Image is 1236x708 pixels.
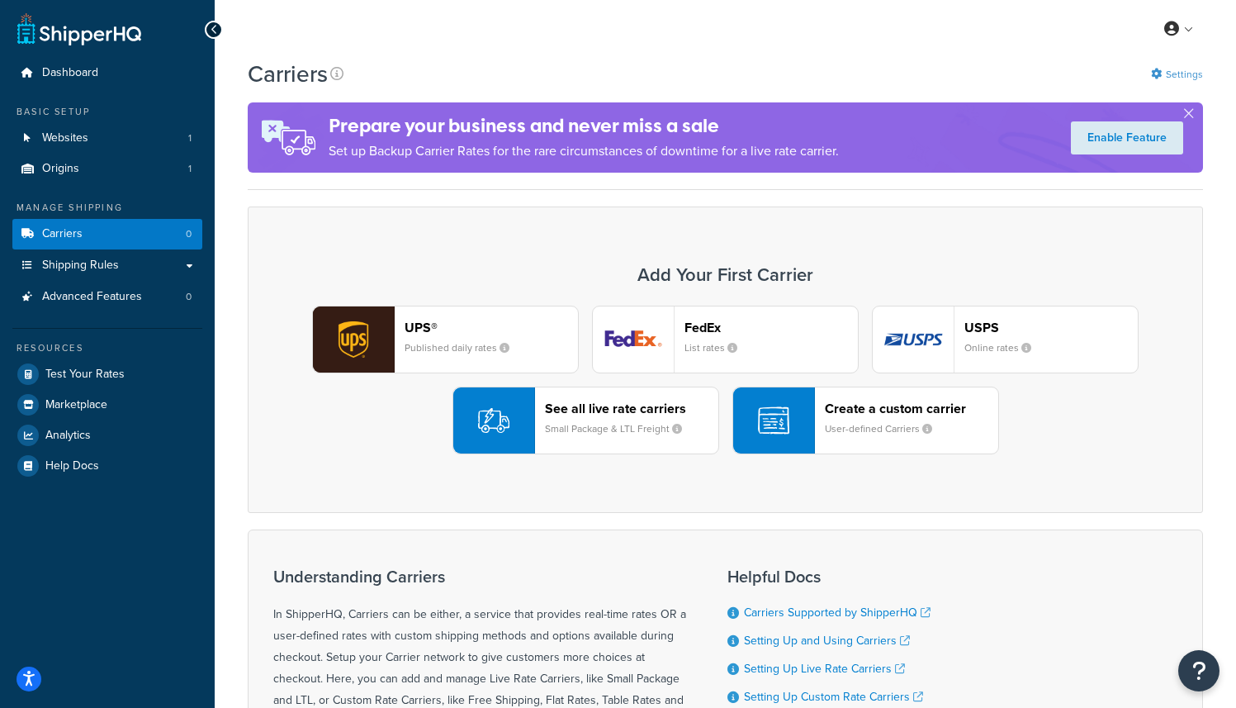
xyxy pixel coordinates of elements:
li: Origins [12,154,202,184]
p: Set up Backup Carrier Rates for the rare circumstances of downtime for a live rate carrier. [329,140,839,163]
a: Carriers 0 [12,219,202,249]
button: ups logoUPS®Published daily rates [312,306,579,373]
a: Setting Up Custom Rate Carriers [744,688,923,706]
button: Create a custom carrierUser-defined Carriers [732,387,999,454]
span: 1 [188,131,192,145]
span: Marketplace [45,398,107,412]
h1: Carriers [248,58,328,90]
span: Carriers [42,227,83,241]
span: Analytics [45,429,91,443]
small: User-defined Carriers [825,421,945,436]
a: Enable Feature [1071,121,1183,154]
small: List rates [684,340,751,355]
header: USPS [964,320,1138,335]
span: Help Docs [45,459,99,473]
li: Carriers [12,219,202,249]
div: Manage Shipping [12,201,202,215]
div: Basic Setup [12,105,202,119]
a: Test Your Rates [12,359,202,389]
header: UPS® [405,320,578,335]
span: 0 [186,227,192,241]
h4: Prepare your business and never miss a sale [329,112,839,140]
a: Websites 1 [12,123,202,154]
span: Test Your Rates [45,368,125,382]
a: Carriers Supported by ShipperHQ [744,604,931,621]
span: Websites [42,131,88,145]
button: fedEx logoFedExList rates [592,306,859,373]
span: Shipping Rules [42,259,119,273]
a: Analytics [12,421,202,450]
span: 0 [186,290,192,304]
img: icon-carrier-liverate-becf4550.svg [478,405,509,436]
header: Create a custom carrier [825,401,998,416]
header: FedEx [684,320,858,335]
span: Origins [42,162,79,176]
img: ups logo [313,306,394,373]
img: usps logo [873,306,954,373]
a: Shipping Rules [12,250,202,281]
div: Resources [12,341,202,355]
li: Websites [12,123,202,154]
small: Published daily rates [405,340,523,355]
small: Small Package & LTL Freight [545,421,695,436]
a: Dashboard [12,58,202,88]
header: See all live rate carriers [545,401,718,416]
a: Setting Up and Using Carriers [744,632,910,649]
img: ad-rules-rateshop-fe6ec290ccb7230408bd80ed9643f0289d75e0ffd9eb532fc0e269fcd187b520.png [248,102,329,173]
span: Advanced Features [42,290,142,304]
li: Advanced Features [12,282,202,312]
h3: Helpful Docs [727,568,943,586]
h3: Add Your First Carrier [265,265,1186,285]
h3: Understanding Carriers [273,568,686,586]
small: Online rates [964,340,1044,355]
button: Open Resource Center [1178,650,1219,691]
a: Marketplace [12,390,202,420]
img: fedEx logo [593,306,674,373]
span: 1 [188,162,192,176]
span: Dashboard [42,66,98,80]
a: Origins 1 [12,154,202,184]
a: ShipperHQ Home [17,12,141,45]
a: Advanced Features 0 [12,282,202,312]
button: See all live rate carriersSmall Package & LTL Freight [452,387,719,454]
button: usps logoUSPSOnline rates [872,306,1139,373]
a: Help Docs [12,451,202,481]
img: icon-carrier-custom-c93b8a24.svg [758,405,789,436]
a: Settings [1151,63,1203,86]
a: Setting Up Live Rate Carriers [744,660,905,677]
